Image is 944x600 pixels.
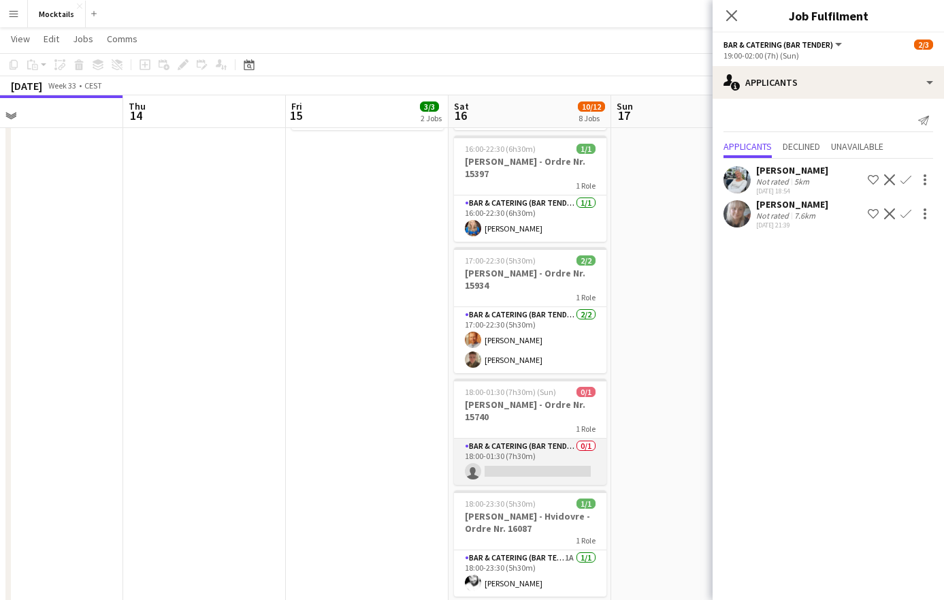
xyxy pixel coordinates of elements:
span: Comms [107,33,137,45]
span: 1 Role [576,292,596,302]
span: 18:00-23:30 (5h30m) [465,499,536,509]
span: 0/1 [576,387,596,397]
span: 1/1 [576,144,596,154]
span: 17 [615,108,633,123]
span: 2/2 [576,255,596,266]
span: View [11,33,30,45]
app-job-card: 18:00-01:30 (7h30m) (Sun)0/1[PERSON_NAME] - Ordre Nr. 157401 RoleBar & Catering (Bar Tender)0/118... [454,379,606,485]
div: 5km [792,176,812,187]
div: CEST [84,80,102,91]
app-card-role: Bar & Catering (Bar Tender)1/116:00-22:30 (6h30m)[PERSON_NAME] [454,195,606,242]
span: 10/12 [578,101,605,112]
span: 17:00-22:30 (5h30m) [465,255,536,266]
span: 16 [452,108,469,123]
span: 15 [289,108,302,123]
span: Edit [44,33,59,45]
span: 16:00-22:30 (6h30m) [465,144,536,154]
span: 1 Role [576,180,596,191]
span: Jobs [73,33,93,45]
div: 19:00-02:00 (7h) (Sun) [723,50,933,61]
div: [DATE] 21:39 [756,221,828,230]
div: Not rated [756,176,792,187]
a: Jobs [67,30,99,48]
a: View [5,30,35,48]
span: Applicants [723,142,772,151]
app-job-card: 16:00-22:30 (6h30m)1/1[PERSON_NAME] - Ordre Nr. 153971 RoleBar & Catering (Bar Tender)1/116:00-22... [454,136,606,242]
a: Edit [38,30,65,48]
h3: [PERSON_NAME] - Ordre Nr. 15934 [454,267,606,291]
app-card-role: Bar & Catering (Bar Tender)0/118:00-01:30 (7h30m) [454,439,606,485]
h3: [PERSON_NAME] - Hvidovre - Ordre Nr. 16087 [454,510,606,535]
span: 14 [127,108,146,123]
span: Fri [291,100,302,112]
div: [PERSON_NAME] [756,164,828,176]
div: Applicants [713,66,944,99]
div: 8 Jobs [579,113,604,123]
span: Sun [617,100,633,112]
div: Not rated [756,210,792,221]
span: Week 33 [45,80,79,91]
h3: [PERSON_NAME] - Ordre Nr. 15397 [454,155,606,180]
span: 18:00-01:30 (7h30m) (Sun) [465,387,556,397]
span: Bar & Catering (Bar Tender) [723,40,833,50]
div: 7.6km [792,210,818,221]
h3: Job Fulfilment [713,7,944,25]
span: Sat [454,100,469,112]
span: 1 Role [576,535,596,546]
a: Comms [101,30,143,48]
h3: [PERSON_NAME] - Ordre Nr. 15740 [454,398,606,423]
span: 1 Role [576,424,596,434]
div: [DATE] [11,79,42,93]
div: [DATE] 18:54 [756,187,828,195]
span: 3/3 [420,101,439,112]
span: Thu [129,100,146,112]
app-job-card: 18:00-23:30 (5h30m)1/1[PERSON_NAME] - Hvidovre - Ordre Nr. 160871 RoleBar & Catering (Bar Tender)... [454,490,606,597]
span: 2/3 [914,40,933,50]
span: Unavailable [831,142,883,151]
span: 1/1 [576,499,596,509]
app-card-role: Bar & Catering (Bar Tender)1A1/118:00-23:30 (5h30m)[PERSON_NAME] [454,550,606,597]
div: [PERSON_NAME] [756,198,828,210]
button: Bar & Catering (Bar Tender) [723,40,844,50]
button: Mocktails [28,1,86,27]
app-card-role: Bar & Catering (Bar Tender)2/217:00-22:30 (5h30m)[PERSON_NAME][PERSON_NAME] [454,307,606,373]
app-job-card: 17:00-22:30 (5h30m)2/2[PERSON_NAME] - Ordre Nr. 159341 RoleBar & Catering (Bar Tender)2/217:00-22... [454,247,606,373]
div: 2 Jobs [421,113,442,123]
span: Declined [783,142,820,151]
